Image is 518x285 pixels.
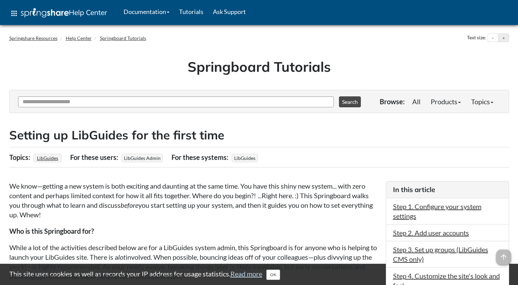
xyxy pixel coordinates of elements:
h1: Springboard Tutorials [14,57,504,76]
div: Topics: [9,151,32,164]
p: While a lot of the activities described below are for a LibGuides system admin, this Springboard ... [9,243,379,281]
a: apps Help Center [5,3,112,24]
a: Documentation [119,3,174,20]
a: Products [426,95,466,108]
a: arrow_upward [496,250,511,258]
strong: Who is this Springboard for? [9,227,94,235]
span: LibGuides [232,154,258,162]
a: Ask Support [208,3,251,20]
a: Topics [466,95,498,108]
span: Help Center [69,8,107,17]
img: Springshare [21,8,69,17]
em: lot [118,253,126,261]
a: Step 1. Configure your system settings [393,202,481,220]
button: Increase text size [498,34,509,42]
h2: Setting up LibGuides for the first time [9,127,509,144]
span: LibGuides Admin [122,154,163,162]
a: All [407,95,426,108]
button: Decrease text size [488,34,498,42]
a: Step 3. Set up groups (LibGuides CMS only) [393,245,488,263]
a: Help Center [66,35,92,41]
em: before [121,201,138,209]
a: Step 2. Add user accounts [393,229,469,237]
button: Search [339,96,361,107]
a: LibGuides [36,153,59,163]
span: arrow_upward [496,249,511,264]
p: We know—getting a new system is both exciting and daunting at the same time. You have this shiny ... [9,181,379,219]
div: This site uses cookies as well as records your IP address for usage statistics. [2,269,516,280]
p: Browse: [380,97,405,106]
h3: In this article [393,185,502,194]
div: For these systems: [172,151,230,164]
div: Text size: [466,33,488,42]
a: Tutorials [174,3,208,20]
a: Springshare Resources [9,35,58,41]
div: For these users: [70,151,120,164]
span: apps [10,9,18,17]
a: Springboard Tutorials [100,35,146,41]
